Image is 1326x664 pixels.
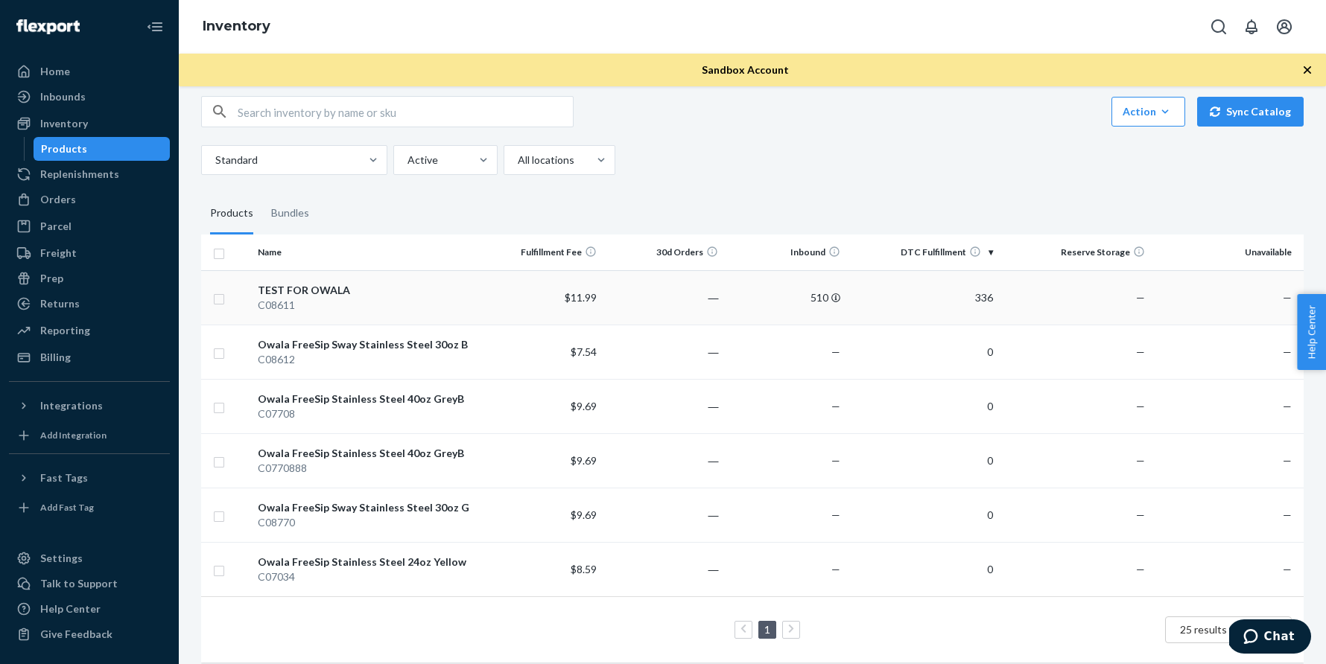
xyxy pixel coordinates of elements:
a: Help Center [9,597,170,621]
th: 30d Orders [603,234,725,270]
span: — [831,454,840,467]
input: All locations [516,153,518,167]
a: Prep [9,266,170,290]
span: — [1283,400,1292,412]
div: Add Fast Tag [40,501,94,514]
button: Integrations [9,394,170,418]
a: Page 1 is your current page [761,623,773,636]
div: Prep [40,271,63,286]
div: C08611 [258,298,475,313]
span: 25 results per page [1180,623,1270,636]
td: 0 [846,325,999,379]
div: Settings [40,551,83,566]
span: $9.69 [571,400,597,412]
th: DTC Fulfillment [846,234,999,270]
div: Fast Tags [40,470,88,485]
div: Orders [40,192,76,207]
button: Sync Catalog [1197,97,1304,127]
span: — [1136,345,1145,358]
span: $11.99 [565,291,597,304]
div: Owala FreeSip Stainless Steel 40oz GreyB [258,392,475,406]
div: Inbounds [40,89,86,104]
span: — [831,345,840,358]
div: Action [1123,104,1174,119]
iframe: Opens a widget where you can chat to one of our agents [1229,619,1311,657]
span: — [831,400,840,412]
a: Add Fast Tag [9,496,170,520]
div: Returns [40,296,80,311]
a: Returns [9,292,170,316]
td: 0 [846,433,999,488]
button: Help Center [1297,294,1326,370]
button: Talk to Support [9,572,170,596]
div: C07708 [258,406,475,421]
a: Billing [9,345,170,369]
button: Open account menu [1269,12,1299,42]
span: $9.69 [571,508,597,521]
span: — [1136,291,1145,304]
span: $7.54 [571,345,597,358]
div: Inventory [40,116,88,131]
span: — [831,508,840,521]
button: Fast Tags [9,466,170,490]
td: ― [603,488,725,542]
th: Unavailable [1151,234,1304,270]
td: 336 [846,270,999,325]
td: ― [603,433,725,488]
a: Replenishments [9,162,170,186]
div: Billing [40,350,71,365]
div: C0770888 [258,461,475,476]
div: Add Integration [40,429,107,441]
input: Standard [214,153,215,167]
td: ― [603,325,725,379]
th: Inbound [724,234,846,270]
input: Active [406,153,407,167]
div: Parcel [40,219,72,234]
div: Integrations [40,398,103,413]
a: Settings [9,546,170,570]
div: Owala FreeSip Sway Stainless Steel 30oz G [258,500,475,515]
input: Search inventory by name or sku [238,97,573,127]
div: C07034 [258,569,475,584]
ol: breadcrumbs [191,5,282,48]
a: Parcel [9,214,170,238]
span: Sandbox Account [702,63,789,76]
td: 0 [846,488,999,542]
span: — [1283,563,1292,575]
span: — [1283,508,1292,521]
span: — [1136,400,1145,412]
a: Inbounds [9,85,170,109]
span: $9.69 [571,454,597,467]
a: Orders [9,188,170,211]
th: Name [252,234,480,270]
img: Flexport logo [16,19,80,34]
div: Give Feedback [40,627,112,642]
button: Close Navigation [140,12,170,42]
th: Fulfillment Fee [480,234,603,270]
div: Talk to Support [40,576,118,591]
div: Bundles [271,193,309,234]
td: ― [603,270,725,325]
td: 0 [846,379,999,433]
div: Replenishments [40,167,119,182]
button: Give Feedback [9,622,170,646]
div: Products [41,141,87,156]
a: Reporting [9,319,170,342]
div: Products [210,193,253,234]
span: — [1136,454,1145,467]
div: Home [40,64,70,79]
td: ― [603,379,725,433]
a: Inventory [203,18,270,34]
td: 510 [724,270,846,325]
span: — [1283,291,1292,304]
button: Action [1111,97,1185,127]
span: — [831,563,840,575]
span: — [1136,563,1145,575]
th: Reserve Storage [999,234,1152,270]
a: Freight [9,241,170,265]
button: Open Search Box [1204,12,1234,42]
span: — [1136,508,1145,521]
a: Inventory [9,112,170,135]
